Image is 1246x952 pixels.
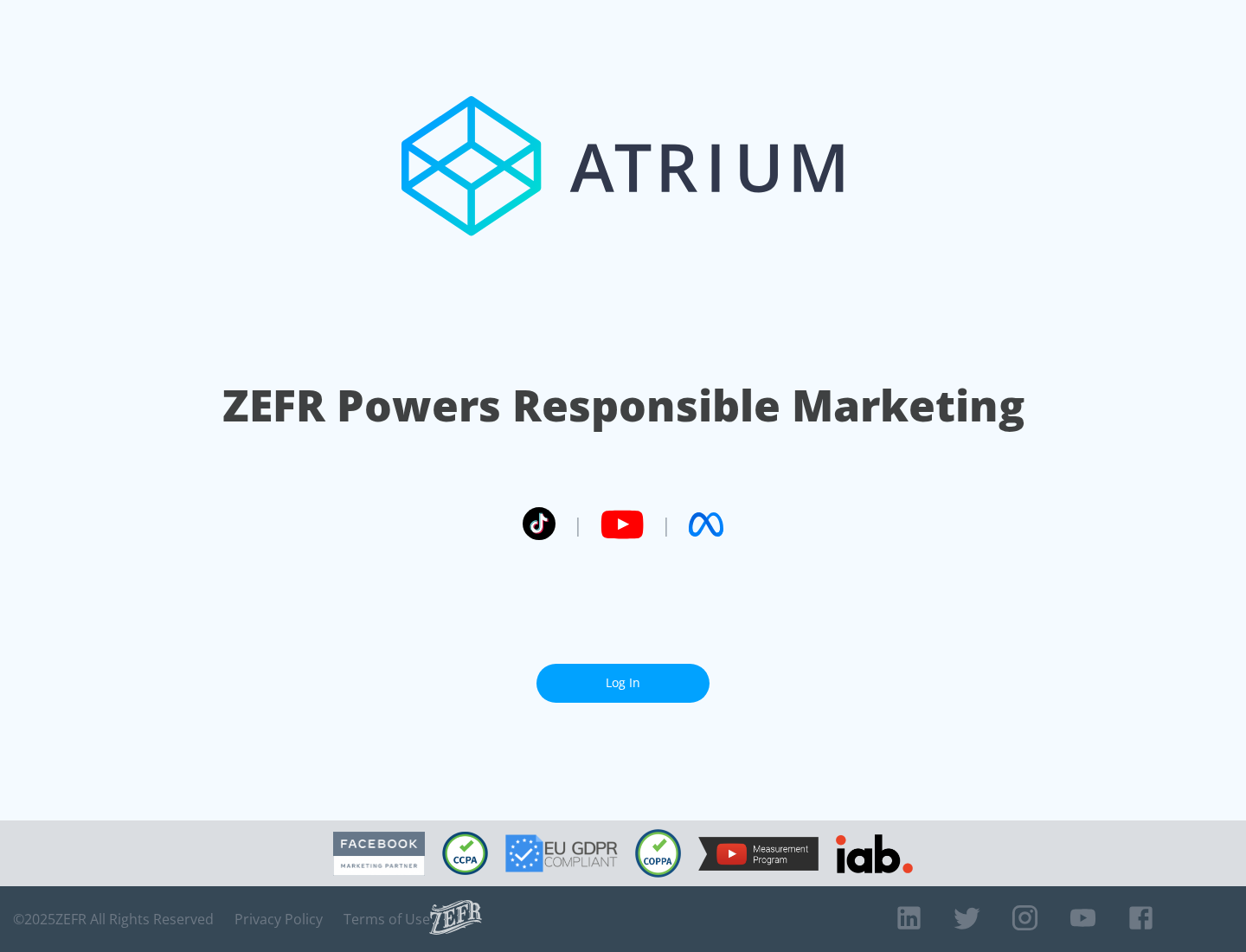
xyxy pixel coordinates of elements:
h1: ZEFR Powers Responsible Marketing [222,376,1024,435]
img: COPPA Compliant [635,829,681,878]
span: | [661,511,671,537]
img: GDPR Compliant [505,834,618,872]
span: | [573,511,583,537]
a: Terms of Use [344,910,430,928]
a: Log In [536,664,710,703]
span: © 2025 ZEFR All Rights Reserved [13,910,214,928]
img: IAB [836,834,913,873]
img: CCPA Compliant [442,832,488,875]
img: YouTube Measurement Program [698,837,819,871]
img: Facebook Marketing Partner [333,832,425,876]
a: Privacy Policy [234,910,323,928]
